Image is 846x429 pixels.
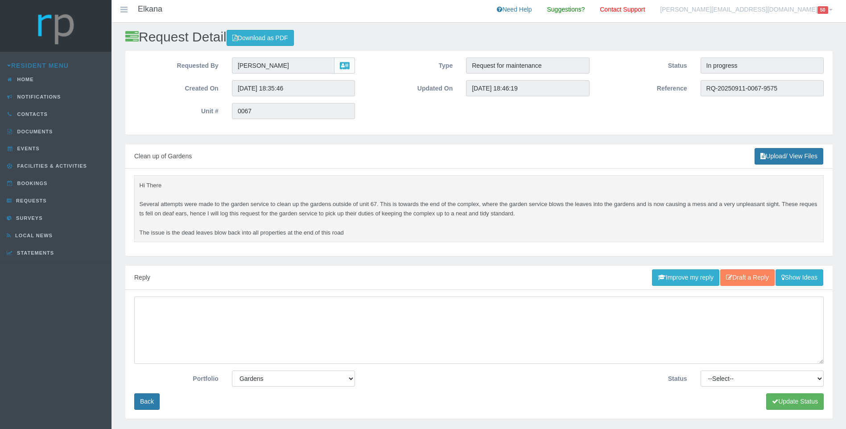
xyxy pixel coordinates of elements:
[15,146,40,151] span: Events
[15,163,87,169] span: Facilities & Activities
[362,80,459,94] label: Updated On
[652,269,719,286] button: Improve my reply
[596,371,694,384] label: Status
[125,266,833,290] div: Reply
[596,58,694,71] label: Status
[128,58,225,71] label: Requested By
[720,269,775,286] button: Draft a Reply
[15,111,48,117] span: Contacts
[128,80,225,94] label: Created On
[15,94,61,99] span: Notifications
[134,175,824,242] pre: Hi There Several attempts were made to the garden service to clean up the gardens outside of unit...
[15,250,54,256] span: Statements
[596,80,694,94] label: Reference
[362,58,459,71] label: Type
[15,129,53,134] span: Documents
[13,233,53,238] span: Local News
[227,30,294,46] a: Download as PDF
[125,29,833,46] h2: Request Detail
[128,371,225,384] label: Portfolio
[817,6,828,14] span: 50
[138,5,162,14] h4: Elkana
[15,77,34,82] span: Home
[125,144,833,169] div: Clean up of Gardens
[15,181,48,186] span: Bookings
[14,215,42,221] span: Surveys
[776,269,823,286] button: Show Ideas
[7,62,69,69] a: Resident Menu
[134,393,160,410] a: Back
[128,103,225,116] label: Unit #
[14,198,47,203] span: Requests
[755,148,823,165] a: Upload/ View Files
[766,393,824,410] button: Update Status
